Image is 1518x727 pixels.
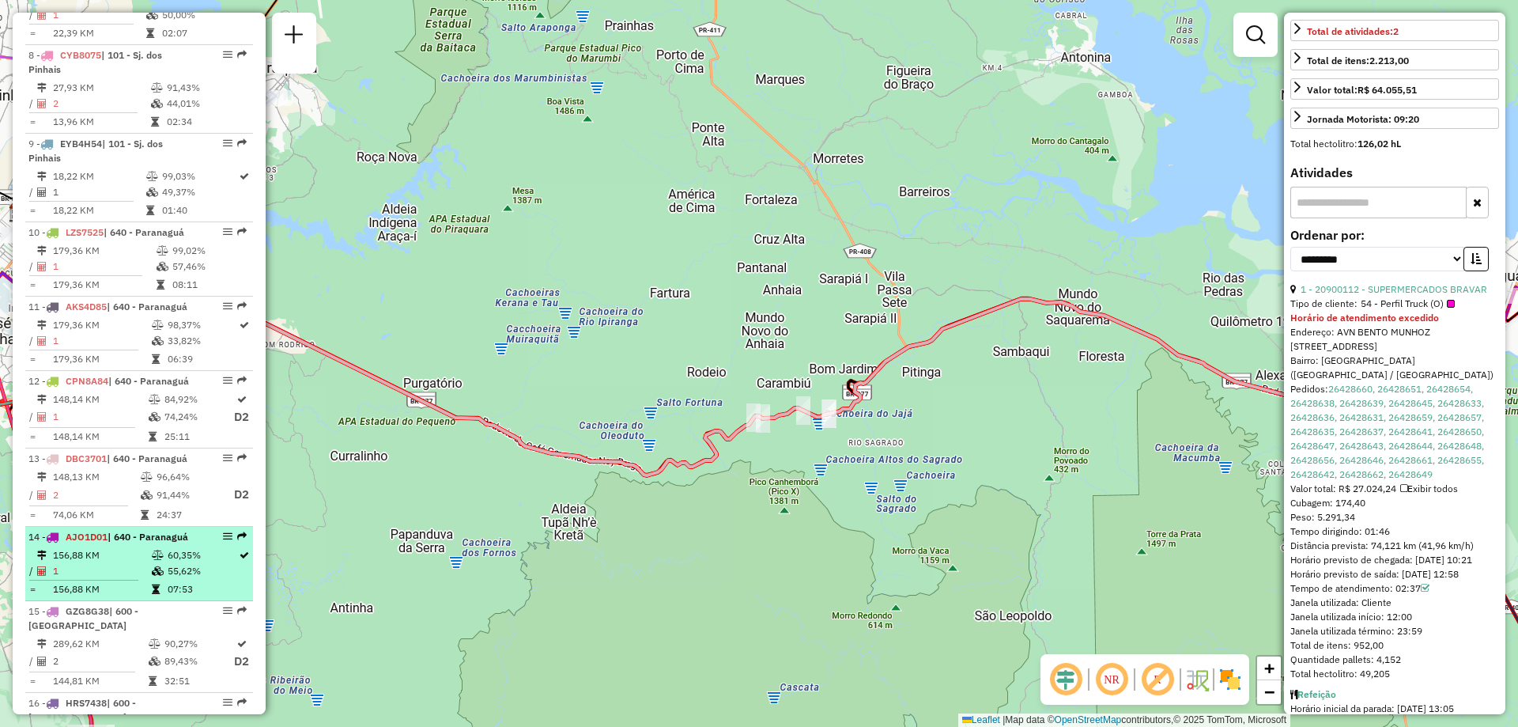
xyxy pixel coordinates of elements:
td: / [28,652,36,672]
td: 1 [52,407,148,427]
a: 26428660, 26428651, 26428654, 26428638, 26428639, 26428645, 26428633, 26428636, 26428631, 2642865... [1290,383,1484,480]
span: EYB4H54 [60,138,102,150]
span: | [1003,714,1005,725]
i: Total de Atividades [37,187,47,197]
span: 13 - [28,452,187,464]
i: Total de Atividades [37,490,47,500]
td: = [28,429,36,445]
i: Rota otimizada [240,320,249,330]
span: | 640 - Paranaguá [108,531,188,543]
td: = [28,673,36,689]
span: Exibir rótulo [1138,661,1176,699]
td: 44,01% [166,96,246,112]
td: 84,92% [164,392,233,407]
td: / [28,259,36,275]
td: 2 [52,96,150,112]
span: Cubagem: 174,40 [1290,497,1365,509]
a: Exibir filtros [1240,19,1271,51]
td: 07:53 [167,581,238,597]
i: Total de Atividades [37,336,47,346]
span: | 101 - Sj. dos Pinhais [28,49,162,75]
img: Fluxo de ruas [1184,667,1210,692]
span: AKS4D85 [66,301,107,312]
em: Rota exportada [237,532,247,541]
span: Total de atividades: [1307,25,1399,37]
i: % de utilização da cubagem [157,262,168,271]
span: CPN8A84 [66,375,108,387]
p: D2 [221,486,249,504]
strong: 2.213,00 [1369,55,1409,66]
i: Distância Total [37,395,47,404]
div: Map data © contributors,© 2025 TomTom, Microsoft [958,714,1290,727]
strong: R$ 64.055,51 [1358,84,1417,96]
i: % de utilização do peso [157,246,168,256]
td: 156,88 KM [52,581,151,597]
td: 60,35% [167,547,238,563]
em: Rota exportada [237,227,247,237]
td: 148,13 KM [52,469,140,485]
td: = [28,25,36,41]
span: | 640 - Paranaguá [108,375,189,387]
em: Opções [223,376,232,385]
td: / [28,96,36,112]
td: 1 [52,563,151,579]
i: Distância Total [37,320,47,330]
td: 49,37% [161,184,238,200]
td: 18,22 KM [52,168,145,184]
i: Rota otimizada [240,551,249,560]
td: 91,44% [156,485,219,505]
td: 1 [52,259,156,275]
img: CDD Curitiba [9,203,29,223]
a: 1 - 20900112 - SUPERMERCADOS BRAVAR [1301,283,1487,295]
strong: 2 [1393,25,1399,37]
a: Total de atividades:2 [1290,20,1499,41]
div: Quantidade pallets: 4,152 [1290,653,1499,667]
span: Ocultar deslocamento [1047,661,1085,699]
i: Total de Atividades [37,10,47,20]
div: Total hectolitro: [1290,137,1499,151]
td: 74,06 KM [52,507,140,523]
span: | 640 - Paranaguá [107,452,187,464]
td: / [28,184,36,200]
td: 55,62% [167,563,238,579]
a: Total de itens:2.213,00 [1290,49,1499,70]
td: 1 [52,7,145,23]
td: 148,14 KM [52,392,148,407]
span: 8 - [28,49,162,75]
td: 50,00% [161,7,238,23]
td: / [28,563,36,579]
span: AJO1D01 [66,531,108,543]
span: 10 - [28,226,184,238]
i: Total de Atividades [37,262,47,271]
i: Tempo total em rota [141,510,149,520]
i: Total de Atividades [37,99,47,108]
span: | 640 - Paranaguá [104,226,184,238]
i: Tempo total em rota [149,432,157,441]
td: 1 [52,333,151,349]
td: 32:51 [164,673,233,689]
i: % de utilização da cubagem [149,657,160,666]
a: Valor total:R$ 64.055,51 [1290,78,1499,100]
td: = [28,581,36,597]
strong: 126,02 hL [1358,138,1401,150]
i: % de utilização do peso [146,172,158,181]
i: % de utilização do peso [149,395,160,404]
span: 16 - [28,697,136,723]
td: 18,22 KM [52,203,145,218]
span: LZS7525 [66,226,104,238]
i: % de utilização do peso [141,472,153,482]
span: Ocultar NR [1093,661,1131,699]
a: Com service time [1421,582,1429,594]
td: 06:39 [167,351,238,367]
td: 90,27% [164,636,233,652]
i: Rota otimizada [240,172,249,181]
button: Ordem crescente [1463,247,1489,271]
div: Tempo de atendimento: 02:37 [1290,581,1499,596]
strong: Horário de atendimento excedido [1290,312,1439,324]
div: Horário previsto de chegada: [DATE] 10:21 [1290,553,1499,567]
i: % de utilização da cubagem [146,187,158,197]
em: Opções [223,698,232,707]
div: Endereço: AVN BENTO MUNHOZ [STREET_ADDRESS] [1290,325,1499,354]
i: % de utilização da cubagem [149,412,160,422]
td: = [28,114,36,130]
